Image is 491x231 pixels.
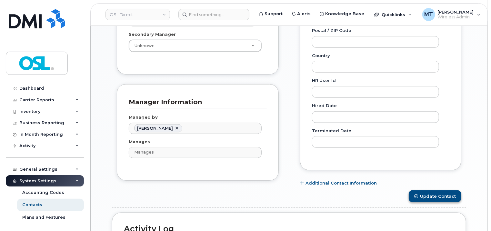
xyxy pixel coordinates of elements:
[255,7,287,20] a: Support
[129,40,261,52] a: Unknown
[382,12,405,17] span: Quicklinks
[129,98,262,106] h3: Manager Information
[178,9,249,20] input: Find something...
[137,126,173,131] span: Philip Dach
[312,77,336,84] label: HR user id
[424,11,433,18] span: MT
[438,9,474,15] span: [PERSON_NAME]
[297,11,311,17] span: Alerts
[312,128,351,134] label: Terminated Date
[300,180,377,186] a: Additional Contact Information
[312,27,351,34] label: Postal / ZIP Code
[129,114,158,120] label: Managed by
[418,8,485,21] div: Michael Togupen
[105,9,170,20] a: OSL Direct
[315,7,369,20] a: Knowledge Base
[325,11,364,17] span: Knowledge Base
[129,31,176,37] label: Secondary Manager
[438,15,474,20] span: Wireless Admin
[312,53,330,59] label: Country
[287,7,315,20] a: Alerts
[131,43,155,49] span: Unknown
[312,103,337,109] label: Hired Date
[265,11,283,17] span: Support
[409,190,461,202] button: Update Contact
[129,139,150,145] label: Manages
[369,8,416,21] div: Quicklinks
